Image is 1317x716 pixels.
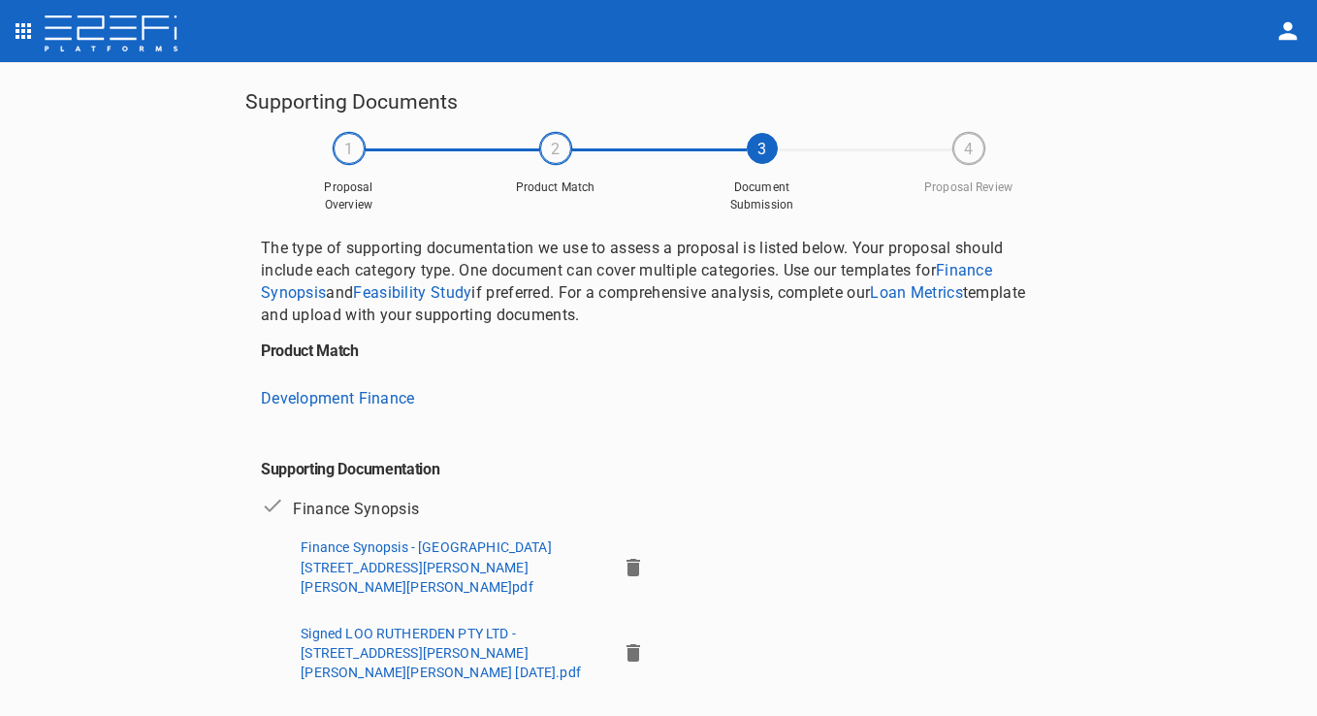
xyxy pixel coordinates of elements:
p: The type of supporting documentation we use to assess a proposal is listed below. Your proposal s... [261,237,1056,326]
p: Finance Synopsis [293,498,419,520]
p: Signed LOO RUTHERDEN PTY LTD - [STREET_ADDRESS][PERSON_NAME][PERSON_NAME][PERSON_NAME] [DATE].pdf [301,624,600,682]
h5: Supporting Documents [245,85,1072,118]
button: Finance Synopsis - [GEOGRAPHIC_DATA][STREET_ADDRESS][PERSON_NAME][PERSON_NAME][PERSON_NAME]pdf [293,532,608,602]
button: Signed LOO RUTHERDEN PTY LTD - [STREET_ADDRESS][PERSON_NAME][PERSON_NAME][PERSON_NAME] [DATE].pdf [293,618,608,688]
span: Document Submission [714,179,811,212]
p: Finance Synopsis - [GEOGRAPHIC_DATA][STREET_ADDRESS][PERSON_NAME][PERSON_NAME][PERSON_NAME]pdf [301,537,600,596]
span: Proposal Overview [301,179,398,212]
h6: Product Match [261,342,1056,360]
a: Feasibility Study [353,283,471,302]
a: Finance Synopsis [261,261,992,302]
span: Proposal Review [920,179,1017,196]
h6: Supporting Documentation [261,437,1056,478]
a: Loan Metrics [870,283,963,302]
span: Product Match [507,179,604,196]
a: Development Finance [261,389,415,407]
